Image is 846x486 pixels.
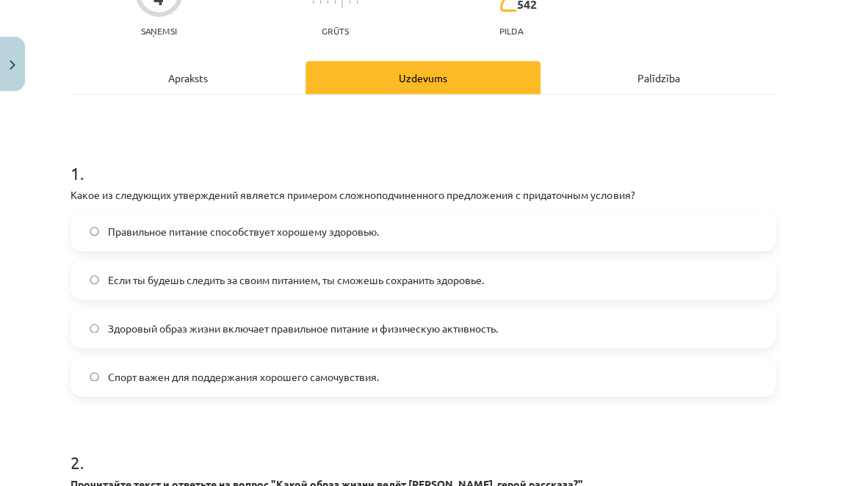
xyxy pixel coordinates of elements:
[108,369,379,385] span: Спорт важен для поддержания хорошего самочувствия.
[90,275,99,285] input: Если ты будешь следить за своим питанием, ты сможешь сохранить здоровье.
[10,60,15,70] img: icon-close-lesson-0947bae3869378f0d4975bcd49f059093ad1ed9edebbc8119c70593378902aed.svg
[322,26,349,36] p: Grūts
[135,26,183,36] p: Saņemsi
[305,61,540,94] div: Uzdevums
[108,321,498,336] span: Здоровый образ жизни включает правильное питание и физическую активность.
[70,137,775,183] h1: 1 .
[70,187,775,203] p: Какое из следующих утверждений является примером сложноподчиненного предложения с придаточным усл...
[499,26,523,36] p: pilda
[108,272,484,288] span: Если ты будешь следить за своим питанием, ты сможешь сохранить здоровье.
[108,224,379,239] span: Правильное питание способствует хорошему здоровью.
[70,61,305,94] div: Apraksts
[540,61,775,94] div: Palīdzība
[90,324,99,333] input: Здоровый образ жизни включает правильное питание и физическую активность.
[90,372,99,382] input: Спорт важен для поддержания хорошего самочувствия.
[70,426,775,471] h1: 2 .
[90,227,99,236] input: Правильное питание способствует хорошему здоровью.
